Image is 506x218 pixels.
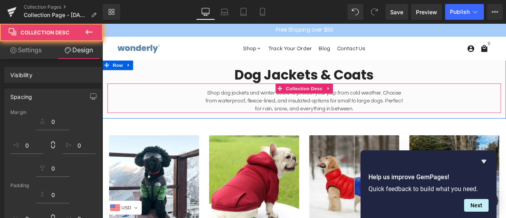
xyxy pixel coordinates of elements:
a: Mobile [253,4,272,20]
button: More [487,4,503,20]
input: 0 [62,137,96,154]
button: Next question [464,199,489,212]
input: 0 [36,187,70,203]
span: Save [390,8,403,16]
a: Design [53,41,104,59]
a: Expand / Collapse [26,43,36,55]
div: Visibility [10,67,32,78]
img: Wonderly [18,15,68,43]
span: Preview [416,8,437,16]
a: Expand / Collapse [263,71,273,83]
a: Preview [411,4,442,20]
a: Tablet [234,4,253,20]
button: Hide survey [479,157,489,166]
div: Margin [10,110,96,115]
div: Spacing [10,89,32,100]
input: 0 [36,160,70,177]
div: Help us improve GemPages! [368,157,489,212]
button: Undo [347,4,363,20]
input: 0 [36,114,70,130]
a: Cart [445,21,461,37]
span: Row [10,43,26,55]
h2: Help us improve GemPages! [368,173,489,182]
div: Padding [10,183,96,188]
p: Shop dog jackets and winter coats to protect your pup from cold weather. Choose from waterproof, ... [121,77,358,106]
span: Collection Desc [21,29,70,36]
h1: Dog Jackets & Coats [6,50,472,71]
a: Collection Pages [24,4,103,10]
a: Shop [164,23,192,36]
input: 0 [10,137,43,154]
span: keyboard_arrow_down [183,26,189,32]
span: Collection Page - [DATE] 09:43:08 [24,12,88,18]
a: Blog [253,23,274,36]
button: Publish [445,4,484,20]
a: Laptop [215,4,234,20]
span: account_circle [432,25,442,34]
span: Publish [450,9,470,15]
a: Desktop [196,4,215,20]
button: Log In [429,21,445,37]
p: Quick feedback to build what you need. [368,185,489,193]
span: local_mall [448,25,457,34]
span: 0 [457,21,460,27]
button: Redo [366,4,382,20]
a: New Library [103,4,120,20]
span: Collection Desc [215,71,263,83]
a: Track Your Order [194,23,252,36]
p: Free Shipping over $50 [130,3,348,13]
a: Contact Us [275,23,315,36]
